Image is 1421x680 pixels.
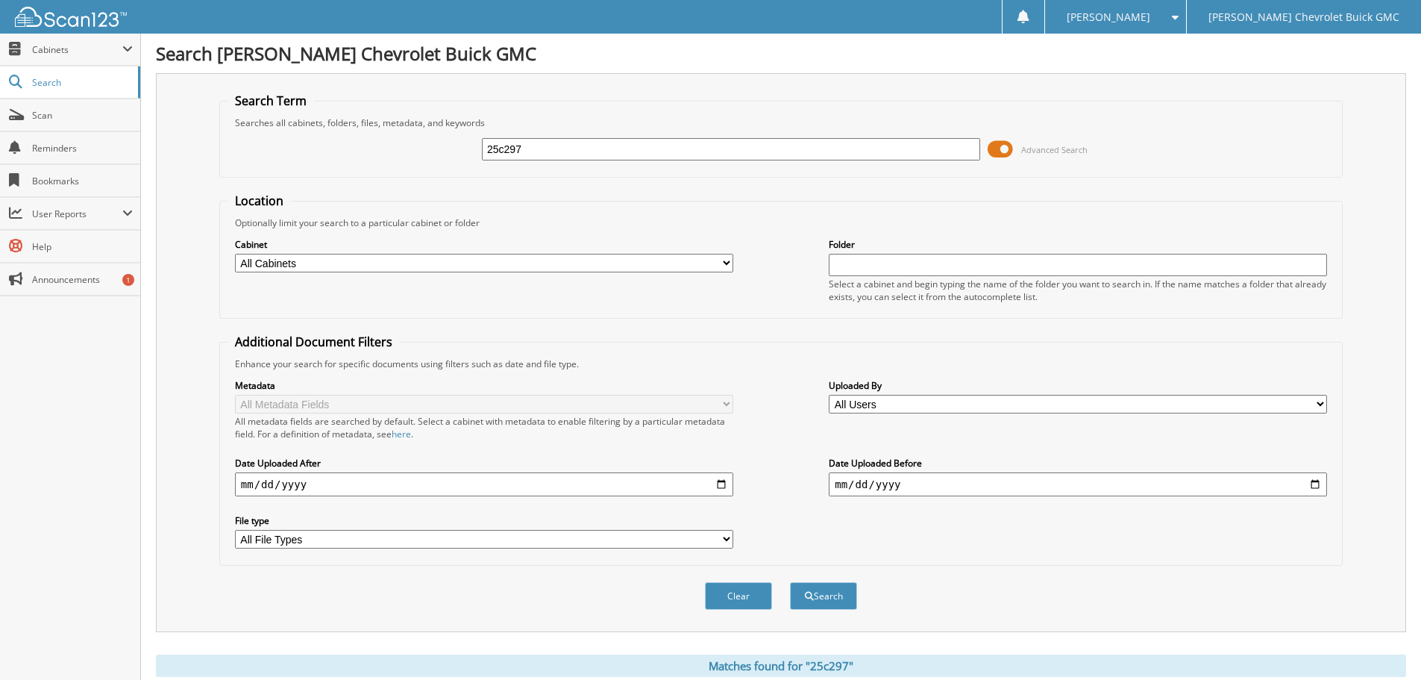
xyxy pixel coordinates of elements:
[156,655,1406,677] div: Matches found for "25c297"
[228,334,400,350] legend: Additional Document Filters
[122,274,134,286] div: 1
[32,142,133,155] span: Reminders
[32,240,133,253] span: Help
[1021,144,1088,155] span: Advanced Search
[235,457,733,470] label: Date Uploaded After
[156,41,1406,66] h1: Search [PERSON_NAME] Chevrolet Buick GMC
[228,193,291,209] legend: Location
[228,93,314,109] legend: Search Term
[228,358,1334,370] div: Enhance your search for specific documents using filters such as date and file type.
[829,278,1327,303] div: Select a cabinet and begin typing the name of the folder you want to search in. If the name match...
[15,7,127,27] img: scan123-logo-white.svg
[829,472,1327,496] input: end
[235,514,733,527] label: File type
[829,238,1327,251] label: Folder
[32,76,131,89] span: Search
[235,238,733,251] label: Cabinet
[392,428,411,440] a: here
[228,216,1334,229] div: Optionally limit your search to a particular cabinet or folder
[32,208,122,220] span: User Reports
[32,273,133,286] span: Announcements
[1067,13,1150,22] span: [PERSON_NAME]
[235,472,733,496] input: start
[32,175,133,187] span: Bookmarks
[1208,13,1399,22] span: [PERSON_NAME] Chevrolet Buick GMC
[235,379,733,392] label: Metadata
[228,116,1334,129] div: Searches all cabinets, folders, files, metadata, and keywords
[790,582,857,610] button: Search
[235,415,733,440] div: All metadata fields are searched by default. Select a cabinet with metadata to enable filtering b...
[705,582,772,610] button: Clear
[32,109,133,122] span: Scan
[32,43,122,56] span: Cabinets
[829,379,1327,392] label: Uploaded By
[829,457,1327,470] label: Date Uploaded Before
